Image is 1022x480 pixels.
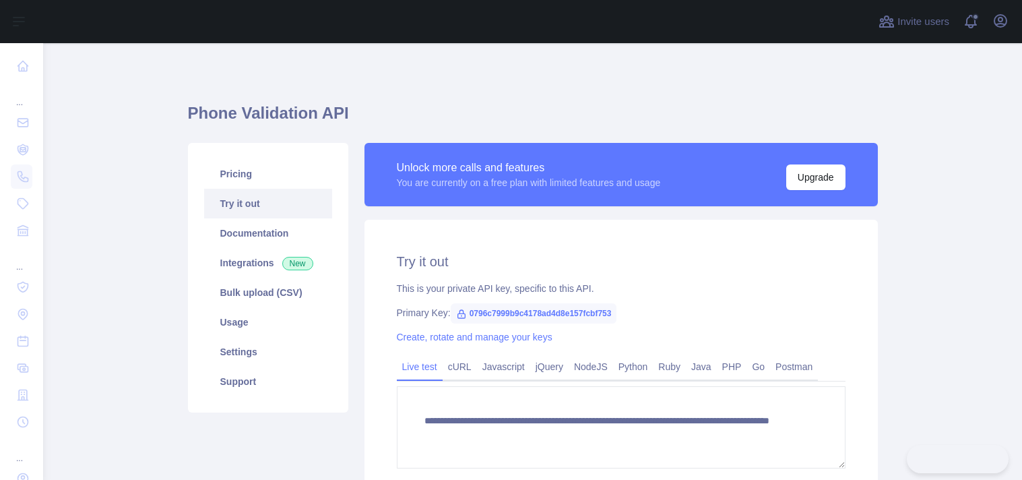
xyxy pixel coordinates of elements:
a: Postman [770,356,818,378]
span: 0796c7999b9c4178ad4d8e157fcbf753 [451,303,617,324]
a: Go [746,356,770,378]
a: Bulk upload (CSV) [204,278,332,307]
div: Unlock more calls and features [397,160,661,176]
a: Usage [204,307,332,337]
a: Documentation [204,218,332,248]
a: Pricing [204,159,332,189]
a: Integrations New [204,248,332,278]
a: Live test [397,356,443,378]
div: ... [11,437,32,464]
a: NodeJS [569,356,613,378]
span: New [282,257,313,270]
div: ... [11,81,32,108]
a: Support [204,367,332,396]
button: Upgrade [786,164,845,190]
a: Python [613,356,653,378]
a: jQuery [530,356,569,378]
a: Javascript [477,356,530,378]
div: You are currently on a free plan with limited features and usage [397,176,661,189]
h1: Phone Validation API [188,102,878,135]
a: Try it out [204,189,332,218]
span: Invite users [897,14,949,30]
a: PHP [717,356,747,378]
iframe: Toggle Customer Support [907,445,1009,473]
a: Java [686,356,717,378]
a: Settings [204,337,332,367]
div: Primary Key: [397,306,845,320]
h2: Try it out [397,252,845,271]
div: ... [11,245,32,272]
a: Ruby [653,356,686,378]
div: This is your private API key, specific to this API. [397,282,845,295]
a: cURL [443,356,477,378]
button: Invite users [876,11,952,32]
a: Create, rotate and manage your keys [397,332,552,342]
